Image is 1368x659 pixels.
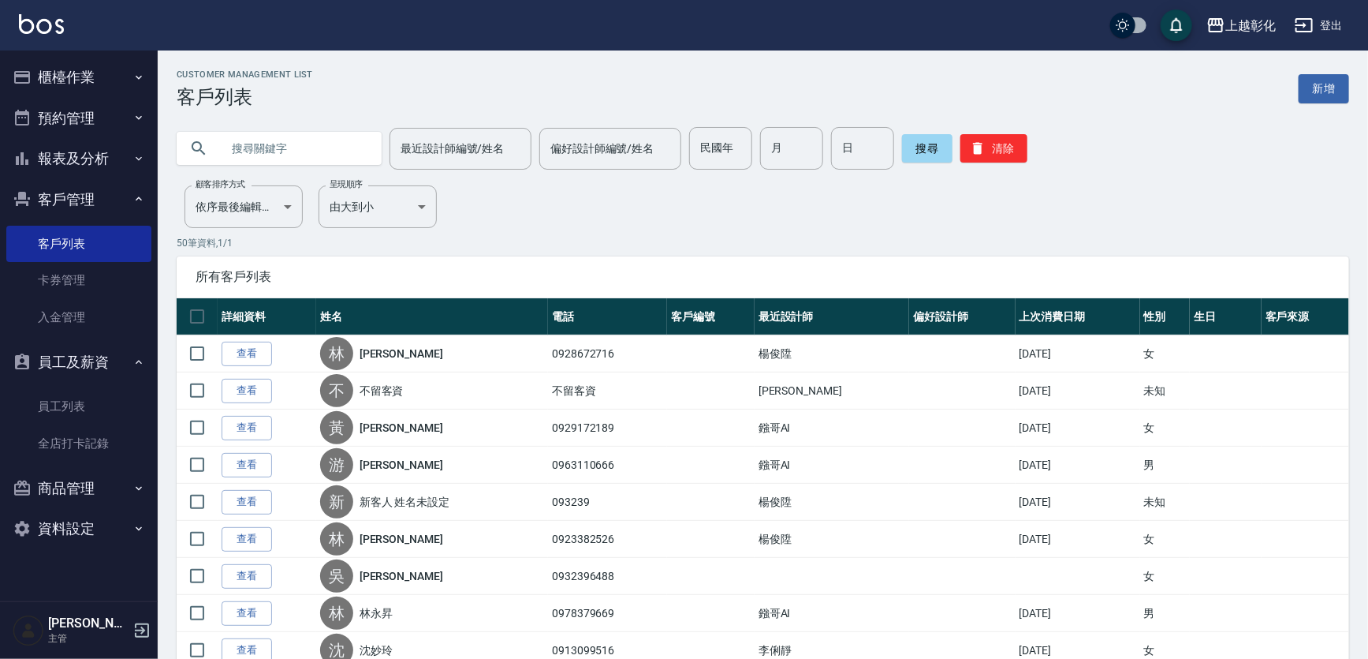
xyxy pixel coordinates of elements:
[548,410,667,447] td: 0929172189
[6,57,151,98] button: 櫃檯作業
[1140,335,1191,373] td: 女
[755,484,909,521] td: 楊俊陞
[6,226,151,262] a: 客戶列表
[330,178,363,190] label: 呈現順序
[222,490,272,515] a: 查看
[221,127,369,170] input: 搜尋關鍵字
[360,383,404,399] a: 不留客資
[1299,74,1349,103] a: 新增
[1140,373,1191,410] td: 未知
[1140,410,1191,447] td: 女
[909,298,1015,335] th: 偏好設計師
[360,605,393,621] a: 林永昇
[1140,521,1191,558] td: 女
[320,560,353,593] div: 吳
[6,508,151,549] button: 資料設定
[1016,298,1140,335] th: 上次消費日期
[1016,335,1140,373] td: [DATE]
[1200,9,1282,42] button: 上越彰化
[6,468,151,509] button: 商品管理
[6,98,151,139] button: 預約管理
[1016,484,1140,521] td: [DATE]
[320,411,353,444] div: 黃
[360,457,443,473] a: [PERSON_NAME]
[548,335,667,373] td: 0928672716
[6,388,151,425] a: 員工列表
[960,134,1027,163] button: 清除
[755,298,909,335] th: 最近設計師
[1140,595,1191,632] td: 男
[222,527,272,552] a: 查看
[1016,373,1140,410] td: [DATE]
[1140,447,1191,484] td: 男
[6,262,151,298] a: 卡券管理
[755,373,909,410] td: [PERSON_NAME]
[222,453,272,477] a: 查看
[320,448,353,481] div: 游
[1016,521,1140,558] td: [DATE]
[667,298,755,335] th: 客戶編號
[755,410,909,447] td: 鏹哥AI
[222,416,272,440] a: 查看
[320,597,353,630] div: 林
[360,642,393,658] a: 沈妙玲
[360,494,450,510] a: 新客人 姓名未設定
[548,595,667,632] td: 0978379669
[177,69,313,80] h2: Customer Management List
[196,178,245,190] label: 顧客排序方式
[548,558,667,595] td: 0932396488
[548,484,667,521] td: 093239
[177,86,313,108] h3: 客戶列表
[19,14,64,34] img: Logo
[755,595,909,632] td: 鏹哥AI
[360,420,443,436] a: [PERSON_NAME]
[1190,298,1262,335] th: 生日
[755,335,909,373] td: 楊俊陞
[1262,298,1349,335] th: 客戶來源
[222,564,272,589] a: 查看
[360,568,443,584] a: [PERSON_NAME]
[1140,484,1191,521] td: 未知
[13,615,44,646] img: Person
[6,342,151,383] button: 員工及薪資
[1016,410,1140,447] td: [DATE]
[1161,9,1192,41] button: save
[548,373,667,410] td: 不留客資
[548,521,667,558] td: 0923382526
[1288,11,1349,40] button: 登出
[755,521,909,558] td: 楊俊陞
[1016,595,1140,632] td: [DATE]
[222,342,272,366] a: 查看
[6,138,151,179] button: 報表及分析
[1016,447,1140,484] td: [DATE]
[185,185,303,228] div: 依序最後編輯時間
[6,179,151,220] button: 客戶管理
[1140,558,1191,595] td: 女
[320,337,353,370] div: 林
[1225,16,1276,36] div: 上越彰化
[1140,298,1191,335] th: 性別
[320,485,353,519] div: 新
[320,374,353,407] div: 不
[196,269,1330,285] span: 所有客戶列表
[319,185,437,228] div: 由大到小
[902,134,952,163] button: 搜尋
[755,447,909,484] td: 鏹哥AI
[6,299,151,335] a: 入金管理
[222,601,272,626] a: 查看
[548,298,667,335] th: 電話
[360,531,443,547] a: [PERSON_NAME]
[48,631,129,646] p: 主管
[177,236,1349,250] p: 50 筆資料, 1 / 1
[316,298,548,335] th: 姓名
[222,379,272,403] a: 查看
[320,522,353,556] div: 林
[360,346,443,361] a: [PERSON_NAME]
[48,616,129,631] h5: [PERSON_NAME]
[548,447,667,484] td: 0963110666
[6,425,151,462] a: 全店打卡記錄
[218,298,316,335] th: 詳細資料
